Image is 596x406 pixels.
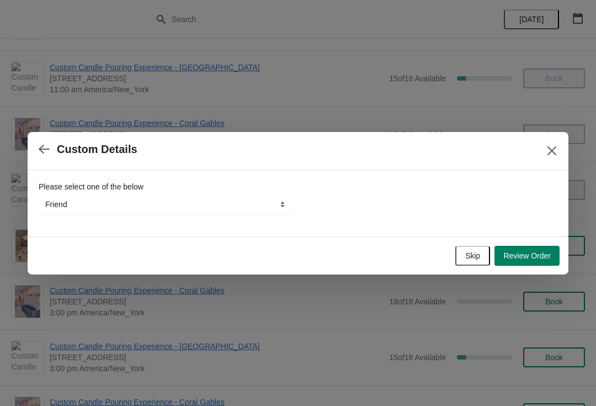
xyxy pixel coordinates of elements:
[39,181,143,192] label: Please select one of the below
[455,246,490,266] button: Skip
[57,143,137,156] h2: Custom Details
[494,246,560,266] button: Review Order
[465,251,480,260] span: Skip
[503,251,551,260] span: Review Order
[542,141,562,161] button: Close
